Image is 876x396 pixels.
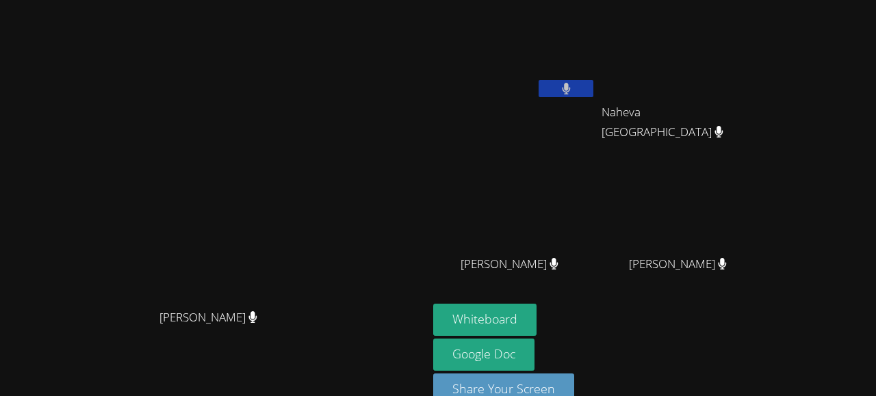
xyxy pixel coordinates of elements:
[629,254,727,274] span: [PERSON_NAME]
[159,308,257,328] span: [PERSON_NAME]
[433,339,534,371] a: Google Doc
[602,103,753,142] span: Naheva [GEOGRAPHIC_DATA]
[433,304,537,336] button: Whiteboard
[461,254,558,274] span: [PERSON_NAME]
